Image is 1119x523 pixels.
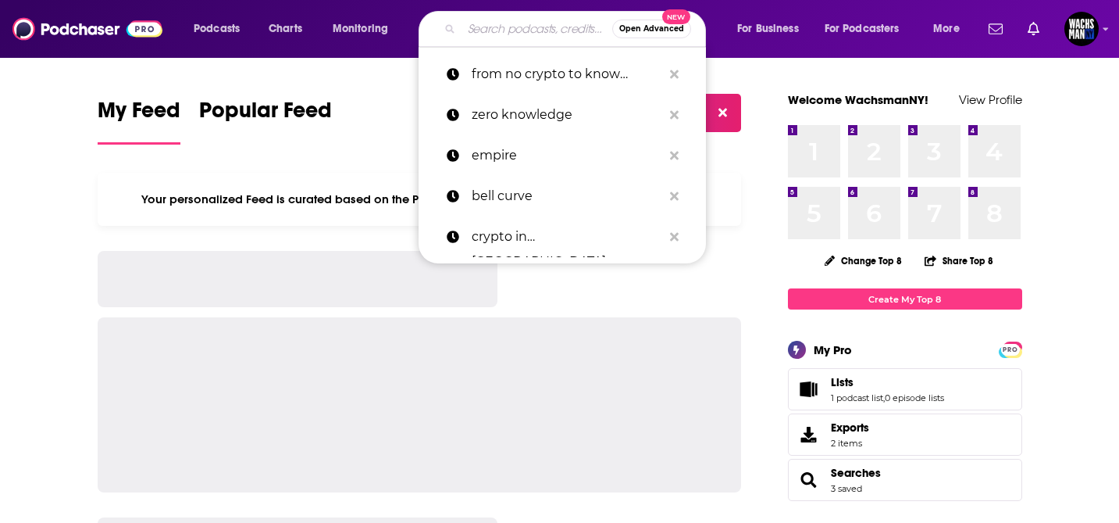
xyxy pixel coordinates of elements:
[258,16,312,41] a: Charts
[472,176,662,217] p: bell curve
[619,25,684,33] span: Open Advanced
[814,16,922,41] button: open menu
[885,392,944,403] a: 0 episode lists
[814,342,852,357] div: My Pro
[831,466,881,480] a: Searches
[472,54,662,95] p: from no crypto to know crypto
[199,97,332,133] span: Popular Feed
[831,392,883,403] a: 1 podcast list
[737,18,799,40] span: For Business
[883,392,885,403] span: ,
[419,95,706,135] a: zero knowledge
[98,173,742,226] div: Your personalized Feed is curated based on the Podcasts, Creators, Users, and Lists that you Follow.
[419,217,706,257] a: crypto in [GEOGRAPHIC_DATA]
[269,18,302,40] span: Charts
[419,54,706,95] a: from no crypto to know crypto
[922,16,979,41] button: open menu
[199,97,332,145] a: Popular Feed
[419,135,706,176] a: empire
[98,97,180,145] a: My Feed
[982,16,1009,42] a: Show notifications dropdown
[788,368,1022,410] span: Lists
[815,251,912,270] button: Change Top 8
[825,18,900,40] span: For Podcasters
[831,438,869,449] span: 2 items
[612,20,691,38] button: Open AdvancedNew
[924,245,994,276] button: Share Top 8
[98,97,180,133] span: My Feed
[788,288,1022,310] a: Create My Top 8
[831,483,862,494] a: 3 saved
[333,18,388,40] span: Monitoring
[433,11,721,47] div: Search podcasts, credits, & more...
[788,414,1022,456] a: Exports
[831,375,944,389] a: Lists
[183,16,260,41] button: open menu
[1064,12,1099,46] button: Show profile menu
[1064,12,1099,46] img: User Profile
[662,9,690,24] span: New
[933,18,960,40] span: More
[793,378,825,400] a: Lists
[461,16,612,41] input: Search podcasts, credits, & more...
[1001,343,1020,355] a: PRO
[419,176,706,217] a: bell curve
[1021,16,1046,42] a: Show notifications dropdown
[1001,344,1020,356] span: PRO
[726,16,818,41] button: open menu
[12,14,162,44] img: Podchaser - Follow, Share and Rate Podcasts
[831,421,869,435] span: Exports
[194,18,240,40] span: Podcasts
[1064,12,1099,46] span: Logged in as WachsmanNY
[472,95,662,135] p: zero knowledge
[322,16,408,41] button: open menu
[472,135,662,176] p: empire
[793,469,825,491] a: Searches
[831,375,854,389] span: Lists
[788,92,928,107] a: Welcome WachsmanNY!
[472,217,662,257] p: crypto in america
[788,459,1022,501] span: Searches
[959,92,1022,107] a: View Profile
[793,424,825,446] span: Exports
